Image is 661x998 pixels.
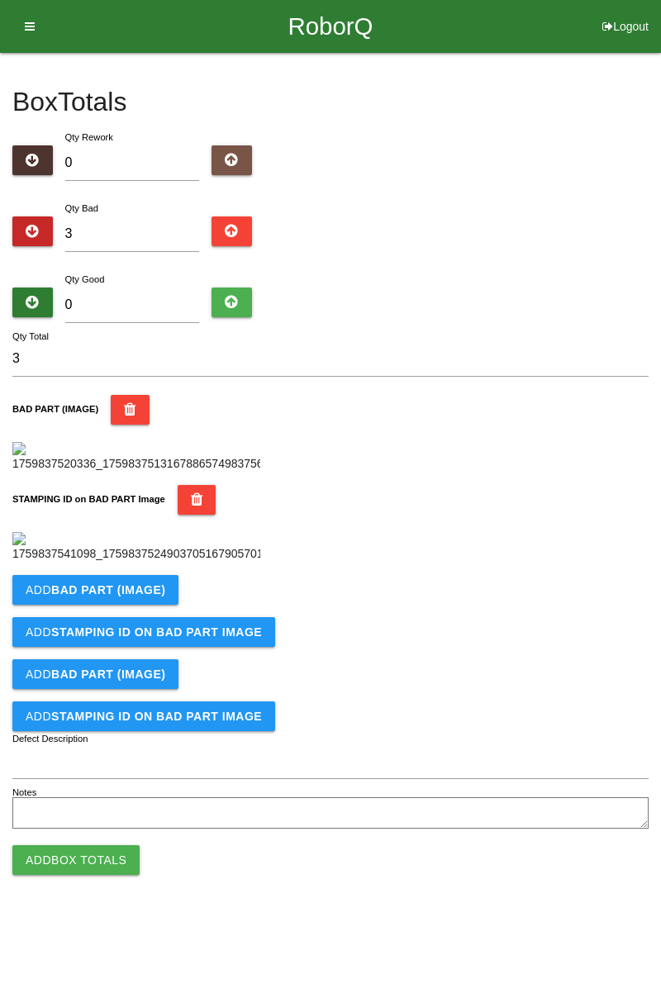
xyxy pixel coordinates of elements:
[12,532,260,563] img: 1759837541098_1759837524903705167905701441396.jpg
[12,701,275,731] button: AddSTAMPING ID on BAD PART Image
[12,494,165,504] b: STAMPING ID on BAD PART Image
[12,786,36,800] label: Notes
[12,617,275,647] button: AddSTAMPING ID on BAD PART Image
[12,659,178,689] button: AddBAD PART (IMAGE)
[65,203,98,213] label: Qty Bad
[65,132,113,142] label: Qty Rework
[12,442,260,473] img: 1759837520336_17598375131678865749837563660637.jpg
[12,732,88,746] label: Defect Description
[51,625,262,639] b: STAMPING ID on BAD PART Image
[178,485,216,515] button: STAMPING ID on BAD PART Image
[12,575,178,605] button: AddBAD PART (IMAGE)
[51,710,262,723] b: STAMPING ID on BAD PART Image
[65,274,105,284] label: Qty Good
[12,330,49,344] label: Qty Total
[111,395,150,425] button: BAD PART (IMAGE)
[12,845,140,875] button: AddBox Totals
[51,583,165,596] b: BAD PART (IMAGE)
[51,668,165,681] b: BAD PART (IMAGE)
[12,88,649,116] h4: Box Totals
[12,404,98,414] b: BAD PART (IMAGE)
